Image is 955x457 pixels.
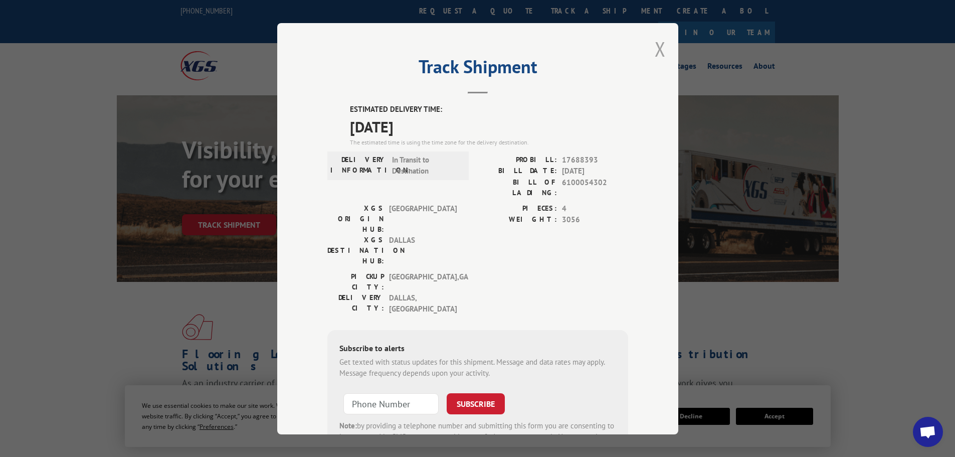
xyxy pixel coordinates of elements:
[339,342,616,356] div: Subscribe to alerts
[389,203,457,234] span: [GEOGRAPHIC_DATA]
[350,137,628,146] div: The estimated time is using the time zone for the delivery destination.
[339,420,357,430] strong: Note:
[389,234,457,266] span: DALLAS
[327,60,628,79] h2: Track Shipment
[478,154,557,166] label: PROBILL:
[913,417,943,447] div: Open chat
[330,154,387,177] label: DELIVERY INFORMATION:
[389,271,457,292] span: [GEOGRAPHIC_DATA] , GA
[447,393,505,414] button: SUBSCRIBE
[350,115,628,137] span: [DATE]
[478,166,557,177] label: BILL DATE:
[327,203,384,234] label: XGS ORIGIN HUB:
[478,177,557,198] label: BILL OF LADING:
[562,177,628,198] span: 6100054302
[562,166,628,177] span: [DATE]
[339,356,616,379] div: Get texted with status updates for this shipment. Message and data rates may apply. Message frequ...
[562,154,628,166] span: 17688393
[562,214,628,226] span: 3056
[392,154,460,177] span: In Transit to Destination
[562,203,628,214] span: 4
[478,214,557,226] label: WEIGHT:
[339,420,616,454] div: by providing a telephone number and submitting this form you are consenting to be contacted by SM...
[655,36,666,62] button: Close modal
[389,292,457,315] span: DALLAS , [GEOGRAPHIC_DATA]
[343,393,439,414] input: Phone Number
[350,104,628,115] label: ESTIMATED DELIVERY TIME:
[327,292,384,315] label: DELIVERY CITY:
[478,203,557,214] label: PIECES:
[327,271,384,292] label: PICKUP CITY:
[327,234,384,266] label: XGS DESTINATION HUB:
